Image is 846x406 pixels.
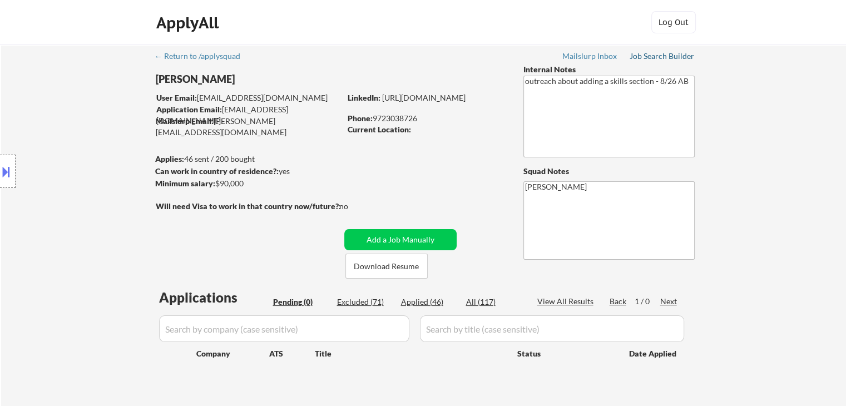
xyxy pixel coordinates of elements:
[159,291,269,304] div: Applications
[337,296,393,308] div: Excluded (71)
[610,296,627,307] div: Back
[315,348,507,359] div: Title
[196,348,269,359] div: Company
[630,52,695,63] a: Job Search Builder
[420,315,684,342] input: Search by title (case sensitive)
[523,166,695,177] div: Squad Notes
[155,52,251,63] a: ← Return to /applysquad
[348,125,411,134] strong: Current Location:
[156,104,340,126] div: [EMAIL_ADDRESS][DOMAIN_NAME]
[156,92,340,103] div: [EMAIL_ADDRESS][DOMAIN_NAME]
[156,201,341,211] strong: Will need Visa to work in that country now/future?:
[273,296,329,308] div: Pending (0)
[344,229,457,250] button: Add a Job Manually
[629,348,678,359] div: Date Applied
[562,52,618,60] div: Mailslurp Inbox
[156,13,222,32] div: ApplyAll
[155,166,279,176] strong: Can work in country of residence?:
[339,201,371,212] div: no
[348,113,505,124] div: 9723038726
[155,154,340,165] div: 46 sent / 200 bought
[635,296,660,307] div: 1 / 0
[348,93,380,102] strong: LinkedIn:
[156,72,384,86] div: [PERSON_NAME]
[651,11,696,33] button: Log Out
[382,93,466,102] a: [URL][DOMAIN_NAME]
[401,296,457,308] div: Applied (46)
[630,52,695,60] div: Job Search Builder
[537,296,597,307] div: View All Results
[660,296,678,307] div: Next
[345,254,428,279] button: Download Resume
[466,296,522,308] div: All (117)
[156,116,340,137] div: [PERSON_NAME][EMAIL_ADDRESS][DOMAIN_NAME]
[517,343,613,363] div: Status
[562,52,618,63] a: Mailslurp Inbox
[159,315,409,342] input: Search by company (case sensitive)
[348,113,373,123] strong: Phone:
[523,64,695,75] div: Internal Notes
[155,166,337,177] div: yes
[155,178,340,189] div: $90,000
[269,348,315,359] div: ATS
[155,52,251,60] div: ← Return to /applysquad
